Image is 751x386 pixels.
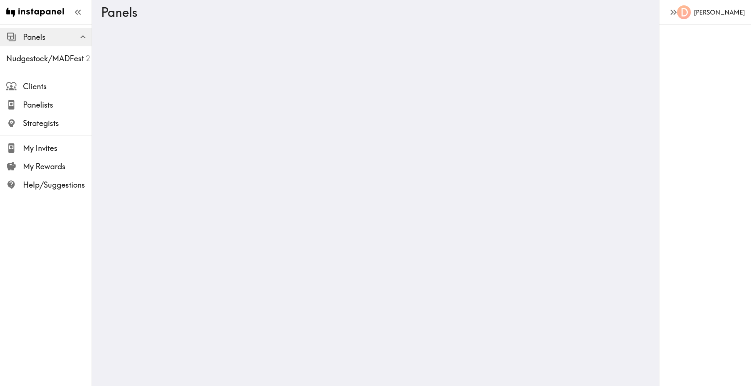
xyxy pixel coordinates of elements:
[23,118,92,129] span: Strategists
[23,32,92,43] span: Panels
[23,180,92,190] span: Help/Suggestions
[694,8,745,16] h6: [PERSON_NAME]
[680,6,688,19] span: D
[101,5,644,20] h3: Panels
[6,53,92,64] span: Nudgestock/MADFest 2025
[23,161,92,172] span: My Rewards
[23,100,92,110] span: Panelists
[23,143,92,154] span: My Invites
[23,81,92,92] span: Clients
